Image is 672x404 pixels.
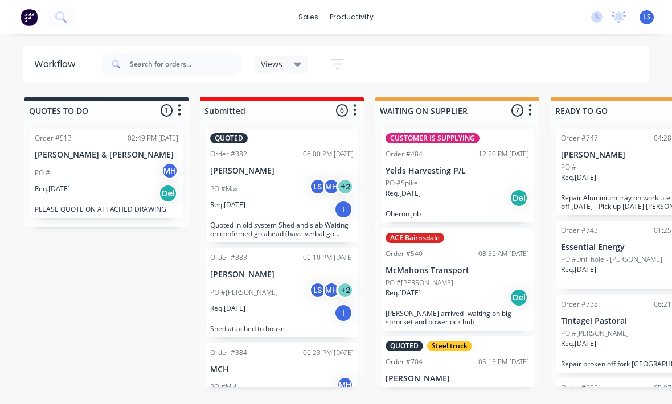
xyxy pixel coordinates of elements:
input: Search for orders... [130,53,243,76]
div: QUOTED [386,341,423,351]
p: [PERSON_NAME] & [PERSON_NAME] [35,150,178,160]
div: CUSTOMER IS SUPPLYING [386,133,480,143]
div: Order #382 [210,149,247,159]
div: MH [323,282,340,299]
div: Order #384 [210,348,247,358]
div: 06:23 PM [DATE] [303,348,354,358]
div: MH [323,178,340,195]
div: Order #652 [561,383,598,393]
p: [PERSON_NAME] [210,270,354,279]
div: MH [337,376,354,393]
p: Req. [DATE] [210,200,245,210]
div: LS [309,178,326,195]
div: productivity [324,9,379,26]
p: PO #Mal [210,382,236,392]
div: 12:20 PM [DATE] [478,149,529,159]
p: [PERSON_NAME] [210,166,354,176]
div: Order #743 [561,225,598,236]
div: I [334,304,353,322]
div: Order #704 [386,357,423,367]
div: Order #383 [210,253,247,263]
p: PO # [35,168,50,178]
div: Order #38306:10 PM [DATE][PERSON_NAME]PO #[PERSON_NAME]LSMH+2Req.[DATE]IShed attached to house [206,248,358,337]
div: QUOTED [210,133,248,143]
div: Del [510,189,528,207]
p: MCH [210,365,354,374]
img: Factory [21,9,38,26]
div: Workflow [34,57,81,71]
div: 06:10 PM [DATE] [303,253,354,263]
div: Order #484 [386,149,423,159]
div: MH [161,162,178,179]
div: sales [293,9,324,26]
p: Req. [DATE] [561,265,596,275]
p: McMahons Transport [386,266,529,275]
p: PO #Max [210,184,238,194]
p: Req. [DATE] [561,339,596,349]
p: Yelds Harvesting P/L [386,166,529,176]
div: QUOTEDOrder #38206:00 PM [DATE][PERSON_NAME]PO #MaxLSMH+2Req.[DATE]IQuoted in old system Shed and... [206,129,358,242]
div: ACE BairnsdaleOrder #54008:56 AM [DATE]McMahons TransportPO #[PERSON_NAME]Req.[DATE]Del[PERSON_NA... [381,228,534,331]
div: Order #540 [386,249,423,259]
p: Req. [DATE] [561,172,596,183]
div: Order #747 [561,133,598,143]
p: [PERSON_NAME] [386,374,529,384]
p: PO #[PERSON_NAME] [210,287,278,298]
div: Steel truck [427,341,472,351]
p: PO #Spike [386,178,418,188]
div: ACE Bairnsdale [386,233,444,243]
p: [PERSON_NAME] arrived- waiting on big sprocket and powerlock hub [386,309,529,326]
div: + 2 [337,282,354,299]
div: CUSTOMER IS SUPPLYINGOrder #48412:20 PM [DATE]Yelds Harvesting P/LPO #SpikeReq.[DATE]DelOberon job [381,129,534,222]
div: Order #51302:49 PM [DATE][PERSON_NAME] & [PERSON_NAME]PO #MHReq.[DATE]DelPLEASE QUOTE ON ATTACHED... [30,129,183,218]
p: PO #[PERSON_NAME] [386,385,453,395]
span: Views [261,58,282,70]
p: PO #[PERSON_NAME] [386,278,453,288]
div: Del [159,184,177,203]
p: Req. [DATE] [35,184,70,194]
p: Req. [DATE] [386,188,421,199]
div: 08:56 AM [DATE] [478,249,529,259]
div: + 2 [337,178,354,195]
p: Req. [DATE] [210,303,245,314]
div: Del [510,288,528,307]
p: PO #[PERSON_NAME] [561,328,629,339]
p: PO #Drill hole - [PERSON_NAME] [561,254,662,265]
div: Order #738 [561,299,598,310]
div: 02:49 PM [DATE] [128,133,178,143]
p: PO # [561,162,576,172]
p: Oberon job [386,209,529,218]
div: 06:00 PM [DATE] [303,149,354,159]
div: Order #513 [35,133,72,143]
div: LS [309,282,326,299]
p: Quoted in old system Shed and slab Waiting on confirmed go ahead (have verbal go ahead from [PERS... [210,221,354,238]
p: Shed attached to house [210,324,354,333]
div: 05:15 PM [DATE] [478,357,529,367]
span: LS [643,12,651,22]
p: Req. [DATE] [386,288,421,298]
div: I [334,200,353,219]
p: PLEASE QUOTE ON ATTACHED DRAWING [35,205,178,213]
